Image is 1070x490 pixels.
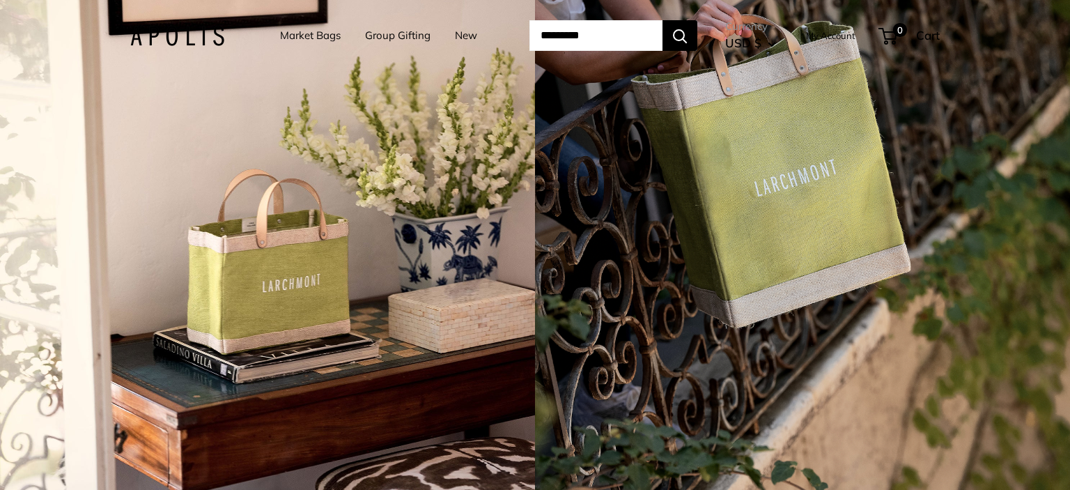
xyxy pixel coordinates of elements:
a: My Account [806,27,855,44]
button: USD $ [725,32,776,54]
a: Market Bags [280,26,341,45]
span: USD $ [725,36,761,50]
span: Cart [916,28,940,43]
span: Currency [725,17,776,36]
a: New [455,26,477,45]
button: Search [662,20,697,51]
span: 0 [893,23,907,37]
input: Search... [529,20,662,51]
img: Apolis [130,26,224,46]
a: Group Gifting [365,26,431,45]
a: 0 Cart [880,24,940,47]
